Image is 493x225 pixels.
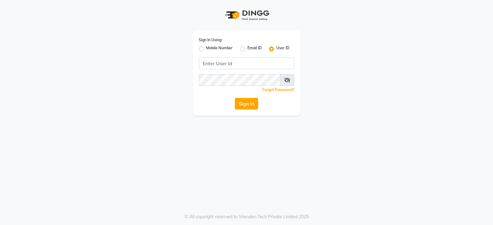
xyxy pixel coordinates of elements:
[247,45,262,53] label: Email ID
[199,37,222,43] label: Sign In Using:
[199,58,294,69] input: Username
[262,87,294,92] a: Forgot Password?
[206,45,233,53] label: Mobile Number
[235,98,258,110] button: Sign In
[276,45,289,53] label: User ID
[222,6,271,24] img: logo1.svg
[199,74,280,86] input: Username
